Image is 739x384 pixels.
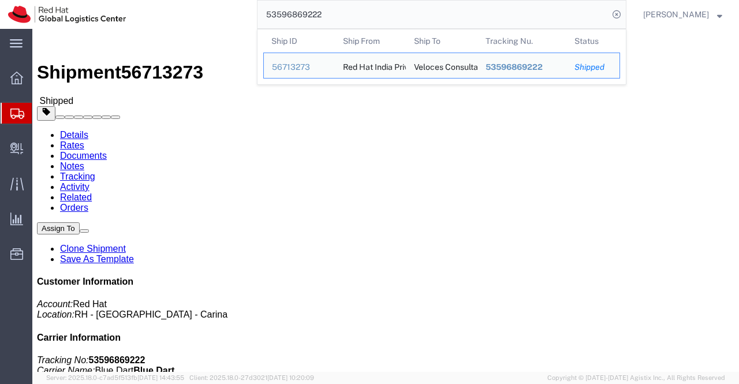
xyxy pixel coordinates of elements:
[263,29,626,84] table: Search Results
[267,374,314,381] span: [DATE] 10:20:09
[486,61,559,73] div: 53596869222
[477,29,567,53] th: Tracking Nu.
[335,29,406,53] th: Ship From
[406,29,477,53] th: Ship To
[46,374,184,381] span: Server: 2025.18.0-c7ad5f513fb
[272,61,327,73] div: 56713273
[8,6,126,23] img: logo
[643,8,709,21] span: Sumitra Hansdah
[263,29,335,53] th: Ship ID
[643,8,723,21] button: [PERSON_NAME]
[137,374,184,381] span: [DATE] 14:43:55
[257,1,609,28] input: Search for shipment number, reference number
[343,53,398,78] div: Red Hat India Private Limited
[566,29,620,53] th: Status
[414,53,469,78] div: Veloces Consultancy Services Pvt. Ltd.
[574,61,611,73] div: Shipped
[32,29,739,372] iframe: FS Legacy Container
[189,374,314,381] span: Client: 2025.18.0-27d3021
[486,62,543,72] span: 53596869222
[547,373,725,383] span: Copyright © [DATE]-[DATE] Agistix Inc., All Rights Reserved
